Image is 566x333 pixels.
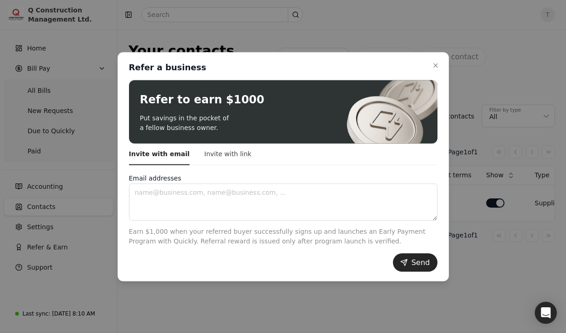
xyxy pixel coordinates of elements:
[129,226,437,253] div: Earn $1,000 when your referred buyer successfully signs up and launches an Early Payment Program ...
[343,80,444,143] img: Coin
[129,143,190,165] button: Invite with email
[129,174,181,181] label: Email addresses
[393,253,437,271] button: Send
[140,113,264,132] div: Put savings in the pocket of a fellow business owner.
[204,143,252,165] button: Invite with link
[129,62,207,73] h2: Refer a business
[140,91,264,107] div: Refer to earn $1000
